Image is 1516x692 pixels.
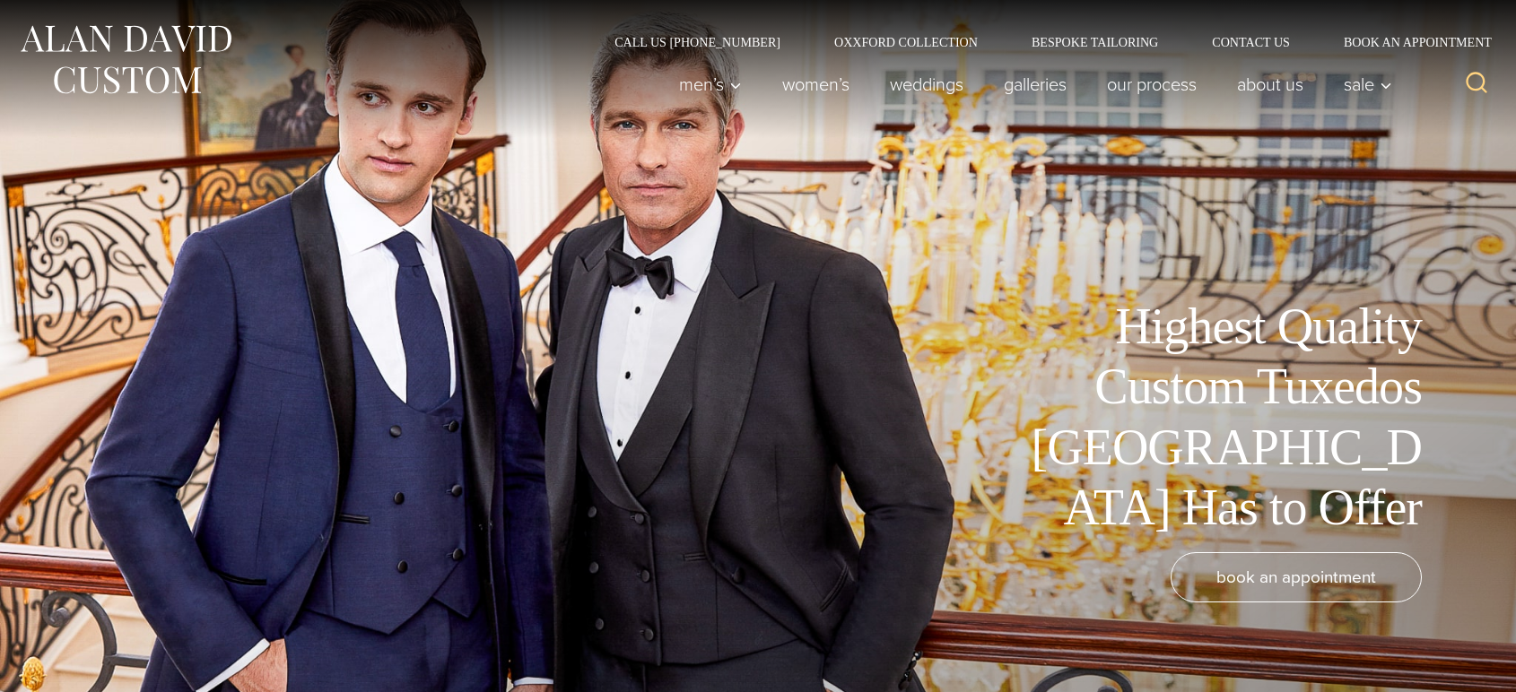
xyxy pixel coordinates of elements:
[762,66,870,102] a: Women’s
[18,20,233,99] img: Alan David Custom
[588,36,807,48] a: Call Us [PHONE_NUMBER]
[1216,564,1376,590] span: book an appointment
[679,75,742,93] span: Men’s
[1171,552,1422,602] a: book an appointment
[1018,297,1422,538] h1: Highest Quality Custom Tuxedos [GEOGRAPHIC_DATA] Has to Offer
[807,36,1005,48] a: Oxxford Collection
[984,66,1087,102] a: Galleries
[1317,36,1498,48] a: Book an Appointment
[1005,36,1185,48] a: Bespoke Tailoring
[1217,66,1324,102] a: About Us
[1344,75,1392,93] span: Sale
[588,36,1498,48] nav: Secondary Navigation
[1185,36,1317,48] a: Contact Us
[1087,66,1217,102] a: Our Process
[870,66,984,102] a: weddings
[1455,63,1498,106] button: View Search Form
[659,66,1402,102] nav: Primary Navigation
